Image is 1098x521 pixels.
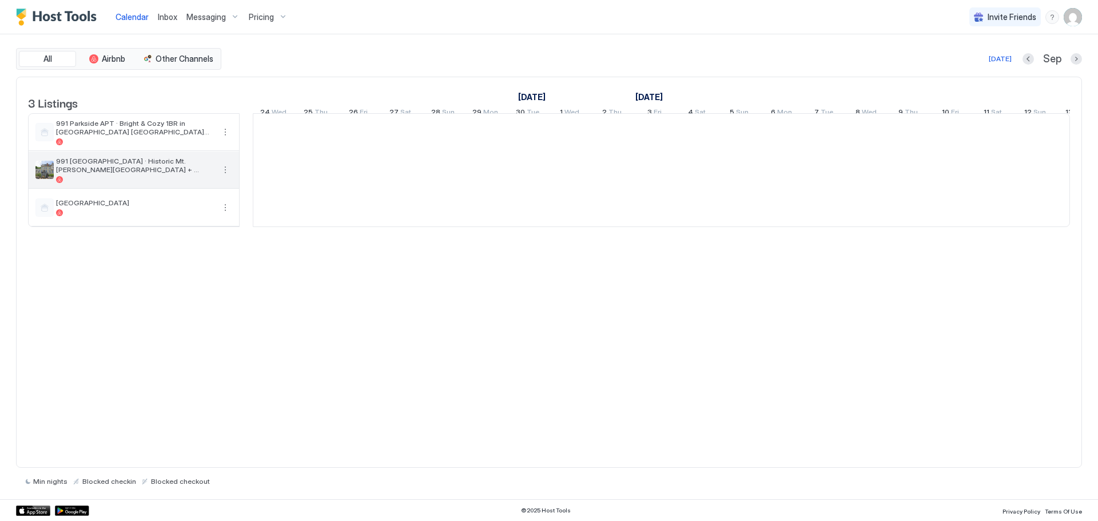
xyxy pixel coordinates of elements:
button: Other Channels [138,51,218,67]
span: Wed [272,108,287,120]
button: Previous month [1023,53,1034,65]
span: Tue [527,108,539,120]
span: 8 [856,108,860,120]
a: Privacy Policy [1002,504,1040,516]
span: Mon [777,108,792,120]
a: Google Play Store [55,506,89,516]
a: App Store [16,506,50,516]
a: October 2, 2025 [599,105,624,122]
span: Sun [736,108,749,120]
span: 11 [984,108,989,120]
a: Terms Of Use [1045,504,1082,516]
button: Airbnb [78,51,136,67]
button: More options [218,125,232,139]
a: September 25, 2025 [301,105,331,122]
span: 3 [647,108,652,120]
a: October 4, 2025 [685,105,709,122]
a: Inbox [158,11,177,23]
span: Sep [1043,53,1061,66]
span: Invite Friends [988,12,1036,22]
a: October 12, 2025 [1021,105,1049,122]
span: Thu [608,108,622,120]
a: October 7, 2025 [811,105,836,122]
a: October 1, 2025 [632,89,666,105]
span: Blocked checkout [151,477,210,486]
a: Host Tools Logo [16,9,102,26]
span: Sat [695,108,706,120]
span: Blocked checkin [82,477,136,486]
span: Min nights [33,477,67,486]
span: Thu [315,108,328,120]
a: October 1, 2025 [557,105,582,122]
span: [GEOGRAPHIC_DATA] [56,198,214,207]
button: More options [218,201,232,214]
a: October 10, 2025 [939,105,962,122]
span: 1 [560,108,563,120]
span: 2 [602,108,607,120]
span: Calendar [116,12,149,22]
button: [DATE] [987,52,1013,66]
a: October 6, 2025 [768,105,795,122]
span: © 2025 Host Tools [521,507,571,514]
span: Fri [360,108,368,120]
span: Privacy Policy [1002,508,1040,515]
div: menu [218,125,232,139]
span: 6 [771,108,775,120]
div: listing image [35,161,54,179]
span: Tue [821,108,833,120]
span: Mon [483,108,498,120]
div: [DATE] [989,54,1012,64]
span: 991 Parkside APT · Bright & Cozy 1BR in [GEOGRAPHIC_DATA] [GEOGRAPHIC_DATA][PERSON_NAME] + Parking [56,119,214,136]
span: Sat [991,108,1002,120]
span: 991 [GEOGRAPHIC_DATA] · Historic Mt. [PERSON_NAME][GEOGRAPHIC_DATA] + [GEOGRAPHIC_DATA] + Parking [56,157,214,174]
span: 29 [472,108,482,120]
a: September 24, 2025 [257,105,289,122]
a: September 27, 2025 [387,105,414,122]
a: October 13, 2025 [1063,105,1092,122]
a: October 5, 2025 [727,105,751,122]
a: October 11, 2025 [981,105,1005,122]
span: Fri [654,108,662,120]
span: Sat [400,108,411,120]
span: Inbox [158,12,177,22]
span: 4 [688,108,693,120]
a: September 28, 2025 [428,105,457,122]
span: Thu [905,108,918,120]
span: 5 [730,108,734,120]
span: 10 [942,108,949,120]
a: September 29, 2025 [470,105,501,122]
a: September 30, 2025 [513,105,542,122]
div: menu [218,163,232,177]
span: Sun [442,108,455,120]
span: Fri [951,108,959,120]
div: menu [218,201,232,214]
span: 3 Listings [28,94,78,111]
span: 25 [304,108,313,120]
span: Other Channels [156,54,213,64]
a: Calendar [116,11,149,23]
span: 7 [814,108,819,120]
button: Next month [1071,53,1082,65]
span: 30 [516,108,525,120]
span: Wed [564,108,579,120]
span: Wed [862,108,877,120]
span: All [43,54,52,64]
div: User profile [1064,8,1082,26]
a: October 9, 2025 [896,105,921,122]
div: menu [1045,10,1059,24]
span: 12 [1024,108,1032,120]
span: 24 [260,108,270,120]
a: September 9, 2025 [515,89,548,105]
span: 9 [898,108,903,120]
span: Messaging [186,12,226,22]
button: All [19,51,76,67]
span: 27 [389,108,399,120]
span: 26 [349,108,358,120]
div: tab-group [16,48,221,70]
span: 13 [1065,108,1073,120]
a: October 8, 2025 [853,105,880,122]
a: September 26, 2025 [346,105,371,122]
